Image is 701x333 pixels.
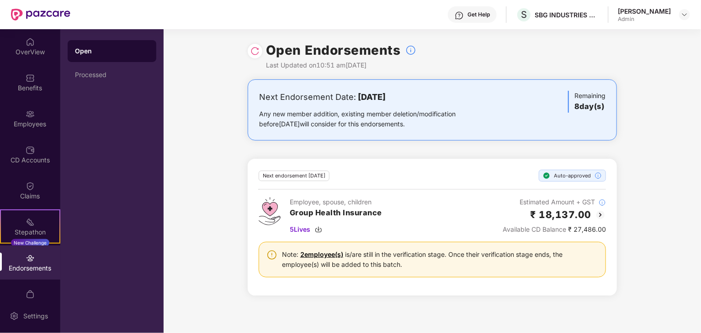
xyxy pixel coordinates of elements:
div: Next Endorsement Date: [259,91,484,104]
h1: Open Endorsements [266,40,401,60]
div: Note: is/are still in the verification stage. Once their verification stage ends, the employee(s)... [282,250,598,270]
img: svg+xml;base64,PHN2ZyBpZD0iTXlfT3JkZXJzIiBkYXRhLW5hbWU9Ik15IE9yZGVycyIgeG1sbnM9Imh0dHA6Ly93d3cudz... [26,290,35,299]
div: Settings [21,312,51,321]
img: svg+xml;base64,PHN2ZyBpZD0iSW5mb18tXzMyeDMyIiBkYXRhLW5hbWU9IkluZm8gLSAzMngzMiIgeG1sbnM9Imh0dHA6Ly... [405,45,416,56]
div: Last Updated on 10:51 am[DATE] [266,60,416,70]
div: Stepathon [1,228,59,237]
img: svg+xml;base64,PHN2ZyBpZD0iU3RlcC1Eb25lLTE2eDE2IiB4bWxucz0iaHR0cDovL3d3dy53My5vcmcvMjAwMC9zdmciIH... [543,172,550,179]
div: SBG INDUSTRIES PRIVATE LIMITED [535,10,599,19]
img: svg+xml;base64,PHN2ZyBpZD0iRW5kb3JzZW1lbnRzIiB4bWxucz0iaHR0cDovL3d3dy53My5vcmcvMjAwMC9zdmciIHdpZH... [26,254,35,263]
img: svg+xml;base64,PHN2ZyBpZD0iQ2xhaW0iIHhtbG5zPSJodHRwOi8vd3d3LnczLm9yZy8yMDAwL3N2ZyIgd2lkdGg9IjIwIi... [26,182,35,191]
div: ₹ 27,486.00 [503,224,606,234]
img: svg+xml;base64,PHN2ZyBpZD0iSG9tZSIgeG1sbnM9Imh0dHA6Ly93d3cudzMub3JnLzIwMDAvc3ZnIiB3aWR0aD0iMjAiIG... [26,37,35,47]
img: svg+xml;base64,PHN2ZyBpZD0iRHJvcGRvd24tMzJ4MzIiIHhtbG5zPSJodHRwOi8vd3d3LnczLm9yZy8yMDAwL3N2ZyIgd2... [681,11,688,18]
div: Estimated Amount + GST [503,197,606,207]
img: svg+xml;base64,PHN2ZyBpZD0iQ0RfQWNjb3VudHMiIGRhdGEtbmFtZT0iQ0QgQWNjb3VudHMiIHhtbG5zPSJodHRwOi8vd3... [26,146,35,155]
img: svg+xml;base64,PHN2ZyBpZD0iU2V0dGluZy0yMHgyMCIgeG1sbnM9Imh0dHA6Ly93d3cudzMub3JnLzIwMDAvc3ZnIiB3aW... [10,312,19,321]
img: svg+xml;base64,PHN2ZyBpZD0iRW1wbG95ZWVzIiB4bWxucz0iaHR0cDovL3d3dy53My5vcmcvMjAwMC9zdmciIHdpZHRoPS... [26,109,35,119]
img: svg+xml;base64,PHN2ZyBpZD0iQmFjay0yMHgyMCIgeG1sbnM9Imh0dHA6Ly93d3cudzMub3JnLzIwMDAvc3ZnIiB3aWR0aD... [595,209,606,220]
img: svg+xml;base64,PHN2ZyBpZD0iQmVuZWZpdHMiIHhtbG5zPSJodHRwOi8vd3d3LnczLm9yZy8yMDAwL3N2ZyIgd2lkdGg9Ij... [26,73,35,83]
span: S [521,9,527,20]
div: Next endorsement [DATE] [259,171,329,181]
span: 5 Lives [290,224,310,234]
img: svg+xml;base64,PHN2ZyB4bWxucz0iaHR0cDovL3d3dy53My5vcmcvMjAwMC9zdmciIHdpZHRoPSI0Ny43MTQiIGhlaWdodD... [259,197,281,225]
h2: ₹ 18,137.00 [531,207,592,222]
h3: Group Health Insurance [290,207,382,219]
div: Auto-approved [539,170,606,182]
img: svg+xml;base64,PHN2ZyBpZD0iRG93bmxvYWQtMzJ4MzIiIHhtbG5zPSJodHRwOi8vd3d3LnczLm9yZy8yMDAwL3N2ZyIgd2... [315,226,322,233]
img: svg+xml;base64,PHN2ZyBpZD0iUmVsb2FkLTMyeDMyIiB4bWxucz0iaHR0cDovL3d3dy53My5vcmcvMjAwMC9zdmciIHdpZH... [250,47,260,56]
div: Any new member addition, existing member deletion/modification before [DATE] will consider for th... [259,109,484,129]
img: svg+xml;base64,PHN2ZyBpZD0iSGVscC0zMngzMiIgeG1sbnM9Imh0dHA6Ly93d3cudzMub3JnLzIwMDAvc3ZnIiB3aWR0aD... [455,11,464,20]
img: svg+xml;base64,PHN2ZyBpZD0iV2FybmluZ18tXzI0eDI0IiBkYXRhLW5hbWU9Ildhcm5pbmcgLSAyNHgyNCIgeG1sbnM9Im... [266,250,277,260]
div: Open [75,47,149,56]
span: Available CD Balance [503,225,566,233]
img: svg+xml;base64,PHN2ZyBpZD0iSW5mb18tXzMyeDMyIiBkYXRhLW5hbWU9IkluZm8gLSAzMngzMiIgeG1sbnM9Imh0dHA6Ly... [599,199,606,206]
h3: 8 day(s) [574,101,605,113]
div: Employee, spouse, children [290,197,382,207]
img: New Pazcare Logo [11,9,70,21]
div: New Challenge [11,239,49,246]
b: [DATE] [358,92,386,102]
div: Processed [75,71,149,78]
div: Get Help [467,11,490,18]
a: 2 employee(s) [300,250,343,258]
img: svg+xml;base64,PHN2ZyB4bWxucz0iaHR0cDovL3d3dy53My5vcmcvMjAwMC9zdmciIHdpZHRoPSIyMSIgaGVpZ2h0PSIyMC... [26,218,35,227]
img: svg+xml;base64,PHN2ZyBpZD0iSW5mb18tXzMyeDMyIiBkYXRhLW5hbWU9IkluZm8gLSAzMngzMiIgeG1sbnM9Imh0dHA6Ly... [595,172,602,179]
div: Remaining [568,91,605,113]
div: Admin [618,16,671,23]
div: [PERSON_NAME] [618,7,671,16]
